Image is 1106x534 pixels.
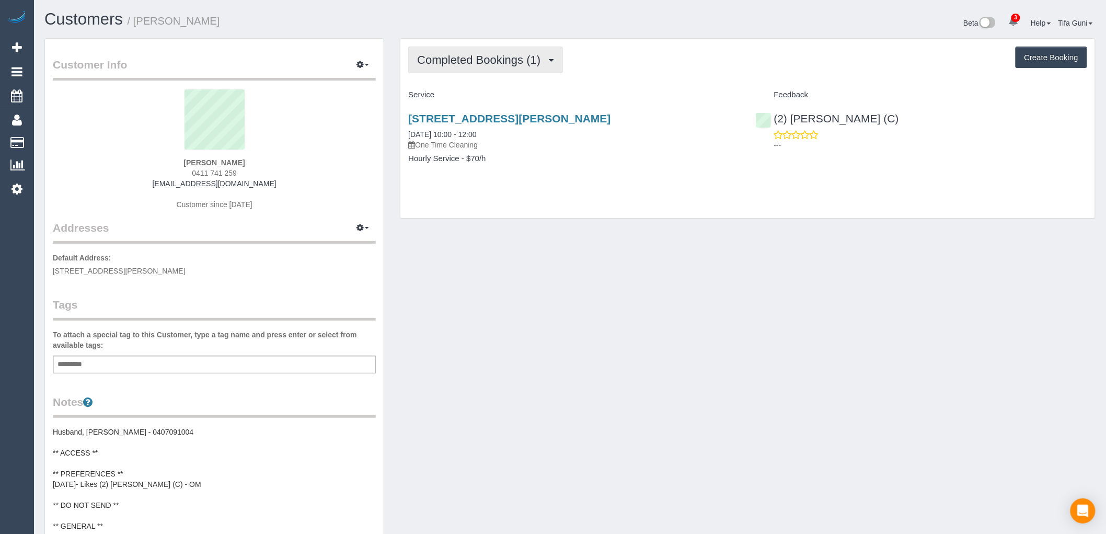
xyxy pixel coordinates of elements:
[153,179,276,188] a: [EMAIL_ADDRESS][DOMAIN_NAME]
[53,267,186,275] span: [STREET_ADDRESS][PERSON_NAME]
[1011,14,1020,22] span: 3
[6,10,27,25] img: Automaid Logo
[978,17,996,30] img: New interface
[408,47,563,73] button: Completed Bookings (1)
[53,297,376,321] legend: Tags
[1016,47,1087,69] button: Create Booking
[53,330,376,350] label: To attach a special tag to this Customer, type a tag name and press enter or select from availabl...
[756,90,1087,99] h4: Feedback
[177,200,252,209] span: Customer since [DATE]
[53,57,376,81] legend: Customer Info
[756,112,899,124] a: (2) [PERSON_NAME] (C)
[408,130,476,139] a: [DATE] 10:00 - 12:00
[53,253,111,263] label: Default Address:
[44,10,123,28] a: Customers
[183,158,245,167] strong: [PERSON_NAME]
[1031,19,1051,27] a: Help
[408,112,610,124] a: [STREET_ADDRESS][PERSON_NAME]
[1070,498,1096,524] div: Open Intercom Messenger
[963,19,996,27] a: Beta
[408,154,740,163] h4: Hourly Service - $70/h
[774,140,1087,151] p: ---
[408,140,740,150] p: One Time Cleaning
[1003,10,1023,33] a: 3
[53,394,376,418] legend: Notes
[1058,19,1093,27] a: Tifa Guni
[417,53,546,66] span: Completed Bookings (1)
[128,15,220,27] small: / [PERSON_NAME]
[192,169,237,177] span: 0411 741 259
[408,90,740,99] h4: Service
